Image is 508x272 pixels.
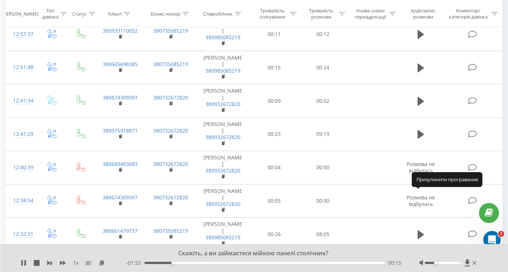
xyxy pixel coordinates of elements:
[203,11,233,17] div: Співробітник
[153,94,188,101] a: 380732672820
[206,200,240,207] a: 380932672820
[153,61,188,68] a: 380735085219
[250,84,299,118] td: 00:09
[250,184,299,218] td: 00:05
[250,17,299,51] td: 00:11
[151,11,180,17] div: Бізнес номер
[103,161,138,167] a: 380689403683
[206,101,240,107] a: 380932672820
[196,151,250,184] td: [PERSON_NAME]
[354,8,387,20] div: Назва схеми переадресації
[103,127,138,134] a: 380975918871
[298,151,347,184] td: 00:00
[103,194,138,201] a: 380674309397
[153,194,188,201] a: 380732672820
[42,8,58,20] div: Тип дзвінка
[483,231,501,248] iframe: Intercom live chat
[126,259,145,267] span: - 01:53
[206,134,240,141] a: 380932672820
[388,259,401,267] span: 00:15
[447,8,489,20] div: Коментар/категорія дзвінка
[13,127,29,141] div: 12:41:29
[196,51,250,84] td: [PERSON_NAME]
[407,194,435,207] span: Розмова не відбулась
[103,27,138,34] a: 380933110052
[250,118,299,151] td: 00:23
[66,249,432,257] div: Скажіть, а ви займаєтеся мійкою панелі столічних?
[196,118,250,151] td: [PERSON_NAME]
[103,61,138,68] a: 380665698385
[298,51,347,84] td: 00:24
[13,227,29,241] div: 12:32:31
[298,184,347,218] td: 00:00
[153,161,188,167] a: 380732672820
[13,27,29,41] div: 12:57:37
[153,27,188,34] a: 380735085219
[13,94,29,108] div: 12:41:34
[206,34,240,41] a: 380985085219
[298,118,347,151] td: 09:19
[298,17,347,51] td: 00:12
[196,184,250,218] td: [PERSON_NAME]
[103,227,138,234] a: 380661479737
[153,127,188,134] a: 380732672820
[72,11,87,17] div: Статус
[206,67,240,74] a: 380985085219
[13,161,29,175] div: 12:40:39
[103,94,138,101] a: 380674309397
[250,51,299,84] td: 00:15
[407,161,435,174] span: Розмова не відбулась
[2,11,38,17] div: [PERSON_NAME]
[153,227,188,234] a: 380735085219
[196,84,250,118] td: [PERSON_NAME]
[13,60,29,74] div: 12:51:48
[13,194,29,208] div: 12:38:54
[434,261,437,264] div: Accessibility label
[196,218,250,251] td: [PERSON_NAME]
[108,11,122,17] div: Клієнт
[206,167,240,174] a: 380932672820
[404,8,442,20] div: Аудіозапис розмови
[257,8,289,20] div: Тривалість очікування
[196,17,250,51] td: [PERSON_NAME]
[412,172,483,187] div: Призупинити програвання
[305,8,337,20] div: Тривалість розмови
[298,84,347,118] td: 00:02
[172,261,175,264] div: Accessibility label
[250,151,299,184] td: 00:04
[498,231,504,237] span: 2
[250,218,299,251] td: 00:26
[206,234,240,241] a: 380985085219
[73,259,78,267] span: 1 x
[298,218,347,251] td: 08:05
